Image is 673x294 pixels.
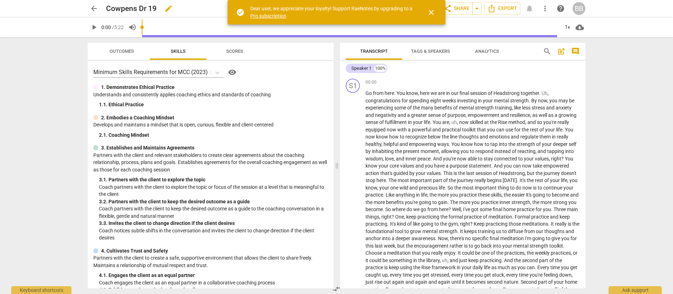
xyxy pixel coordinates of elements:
[491,163,494,169] span: .
[365,148,372,154] span: by
[446,163,450,169] span: a
[542,141,553,147] span: your
[494,148,512,154] span: instead
[443,177,449,183] span: of
[373,90,385,96] span: from
[557,134,568,140] span: really
[517,148,536,154] span: reacting
[470,119,484,125] span: skilled
[573,2,585,15] button: BB
[360,49,388,54] span: Transcript
[480,134,489,140] span: and
[457,98,478,103] span: investing
[365,127,387,132] span: equipped
[531,98,538,103] span: By
[539,127,545,132] span: of
[527,177,535,183] span: the
[533,163,543,169] span: take
[99,101,328,108] div: 1. 1. Ethical Practice
[403,148,421,154] span: present
[449,141,451,147] span: .
[416,170,427,176] span: your
[383,156,385,162] span: ,
[472,2,481,15] button: Sharing summary
[461,148,470,154] span: you
[478,156,484,162] span: to
[575,23,584,32] span: cloud_download
[484,119,490,125] span: at
[475,148,494,154] span: respond
[164,4,173,13] span: edit
[418,90,420,96] span: ,
[561,22,574,33] div: 1x
[413,105,421,111] span: the
[512,105,514,111] span: ,
[529,98,531,103] span: .
[487,4,517,13] span: Export
[556,105,572,111] span: anxiety
[395,148,403,154] span: the
[409,170,416,176] span: by
[442,119,449,125] span: are
[451,119,457,125] span: Filler word
[405,134,428,140] span: recognize
[433,177,443,183] span: part
[462,127,477,132] span: toolkit
[394,105,407,111] span: some
[372,148,395,154] span: inhabiting
[458,134,480,140] span: thoughts
[539,134,552,140] span: them
[541,4,549,13] span: more_vert
[406,90,418,96] span: know
[457,177,474,183] span: journey
[408,127,412,132] span: a
[431,90,438,96] span: we
[494,163,504,169] span: And
[468,156,478,162] span: able
[504,163,513,169] span: you
[548,90,549,96] span: ,
[490,119,498,125] span: the
[250,5,414,19] div: Dear user, we appreciate your loyalty! Support RaeNotes by upgrading to a
[390,163,400,169] span: core
[524,156,535,162] span: your
[558,112,577,118] span: growing
[442,134,450,140] span: the
[547,148,565,154] span: tapping
[525,170,527,176] span: ,
[518,156,524,162] span: to
[483,98,494,103] span: your
[536,141,542,147] span: of
[417,156,431,162] span: peace
[470,148,475,154] span: to
[126,21,139,34] button: Volume
[365,119,379,125] span: sense
[451,141,461,147] span: You
[474,177,487,183] span: really
[548,112,555,118] span: as
[501,112,510,118] span: and
[538,98,547,103] span: now
[384,141,399,147] span: helpful
[396,156,405,162] span: and
[101,144,194,152] p: 3. Establishes and Maintains Agreements
[432,127,442,132] span: and
[505,127,514,132] span: use
[438,90,446,96] span: are
[443,4,452,13] span: share
[449,177,457,183] span: the
[453,170,458,176] span: is
[549,98,558,103] span: you
[549,156,551,162] span: ,
[546,105,556,111] span: and
[394,156,396,162] span: ,
[427,8,435,17] span: close
[388,177,398,183] span: The
[11,286,71,294] div: Keyboard shortcuts
[459,119,470,125] span: now
[539,112,548,118] span: well
[112,24,124,30] span: / 5:22
[495,105,512,111] span: training
[365,98,402,103] span: congratulations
